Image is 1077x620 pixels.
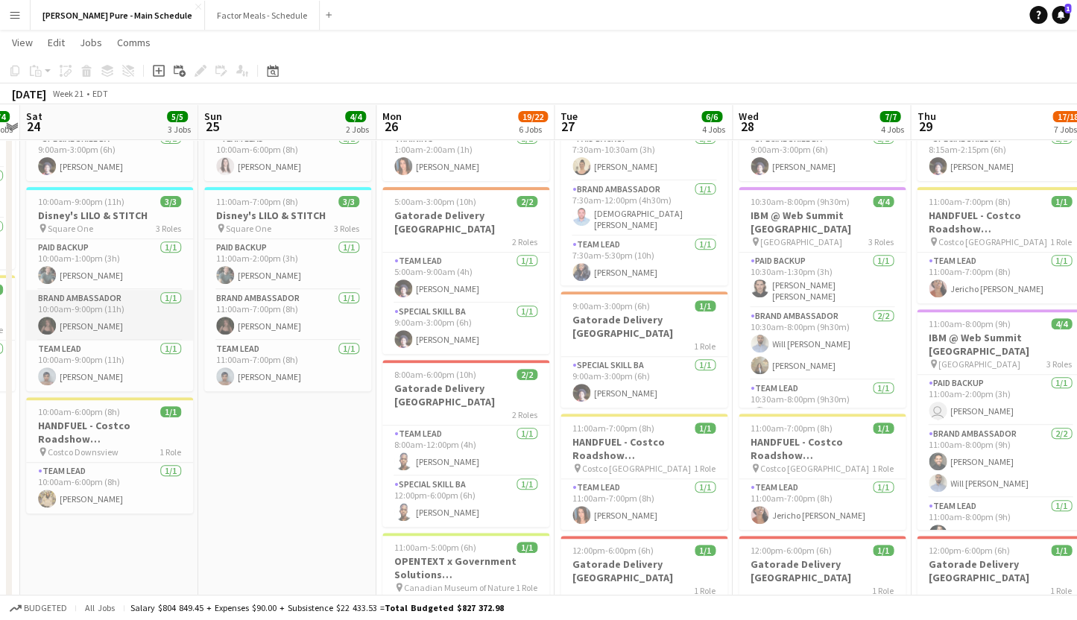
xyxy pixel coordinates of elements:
[582,463,691,474] span: Costco [GEOGRAPHIC_DATA]
[1046,358,1072,370] span: 3 Roles
[739,435,906,462] h3: HANDFUEL - Costco Roadshow [GEOGRAPHIC_DATA]
[694,341,716,352] span: 1 Role
[560,414,727,530] div: 11:00am-7:00pm (8h)1/1HANDFUEL - Costco Roadshow [GEOGRAPHIC_DATA] Costco [GEOGRAPHIC_DATA]1 Role...
[38,406,120,417] span: 10:00am-6:00pm (8h)
[394,196,476,207] span: 5:00am-3:00pm (10h)
[739,308,906,380] app-card-role: Brand Ambassador2/210:30am-8:00pm (9h30m)Will [PERSON_NAME][PERSON_NAME]
[1064,4,1071,13] span: 1
[26,463,193,513] app-card-role: Team Lead1/110:00am-6:00pm (8h)[PERSON_NAME]
[204,187,371,391] div: 11:00am-7:00pm (8h)3/3Disney's LILO & STITCH Square One3 RolesPaid Backup1/111:00am-2:00pm (3h)[P...
[26,397,193,513] div: 10:00am-6:00pm (8h)1/1HANDFUEL - Costco Roadshow [GEOGRAPHIC_DATA] Costco Downsview1 RoleTeam Lea...
[929,196,1011,207] span: 11:00am-7:00pm (8h)
[382,426,549,476] app-card-role: Team Lead1/18:00am-12:00pm (4h)[PERSON_NAME]
[42,33,71,52] a: Edit
[736,118,758,135] span: 28
[156,223,181,234] span: 3 Roles
[26,187,193,391] app-job-card: 10:00am-9:00pm (11h)3/3Disney's LILO & STITCH Square One3 RolesPaid Backup1/110:00am-1:00pm (3h)[...
[385,602,504,613] span: Total Budgeted $827 372.98
[917,110,935,123] span: Thu
[1050,585,1072,596] span: 1 Role
[751,545,832,556] span: 12:00pm-6:00pm (6h)
[382,476,549,527] app-card-role: Special Skill BA1/112:00pm-6:00pm (6h)[PERSON_NAME]
[12,36,33,49] span: View
[26,130,193,181] app-card-role: Special Skill BA1/19:00am-3:00pm (6h)[PERSON_NAME]
[516,582,537,593] span: 1 Role
[512,236,537,247] span: 2 Roles
[394,369,476,380] span: 8:00am-6:00pm (10h)
[739,253,906,308] app-card-role: Paid Backup1/110:30am-1:30pm (3h)[PERSON_NAME] [PERSON_NAME]
[695,423,716,434] span: 1/1
[130,602,504,613] div: Salary $804 849.45 + Expenses $90.00 + Subsistence $22 433.53 =
[382,253,549,303] app-card-role: Team Lead1/15:00am-9:00am (4h)[PERSON_NAME]
[26,239,193,290] app-card-role: Paid Backup1/110:00am-1:00pm (3h)[PERSON_NAME]
[872,463,894,474] span: 1 Role
[74,33,108,52] a: Jobs
[382,187,549,354] app-job-card: 5:00am-3:00pm (10h)2/2Gatorade Delivery [GEOGRAPHIC_DATA]2 RolesTeam Lead1/15:00am-9:00am (4h)[PE...
[694,585,716,596] span: 1 Role
[572,545,654,556] span: 12:00pm-6:00pm (6h)
[558,118,578,135] span: 27
[26,419,193,446] h3: HANDFUEL - Costco Roadshow [GEOGRAPHIC_DATA]
[26,290,193,341] app-card-role: Brand Ambassador1/110:00am-9:00pm (11h)[PERSON_NAME]
[48,223,93,234] span: Square One
[204,130,371,181] app-card-role: Team Lead1/110:00am-6:00pm (8h)[PERSON_NAME]
[204,290,371,341] app-card-role: Brand Ambassador1/111:00am-7:00pm (8h)[PERSON_NAME]
[560,130,727,181] app-card-role: Paid Backup1/17:30am-10:30am (3h)[PERSON_NAME]
[701,111,722,122] span: 6/6
[382,110,402,123] span: Mon
[6,33,39,52] a: View
[380,118,402,135] span: 26
[160,446,181,458] span: 1 Role
[1051,318,1072,329] span: 4/4
[160,406,181,417] span: 1/1
[560,236,727,287] app-card-role: Team Lead1/17:30am-5:30pm (10h)[PERSON_NAME]
[751,196,850,207] span: 10:30am-8:00pm (9h30m)
[382,303,549,354] app-card-role: Special Skill BA1/19:00am-3:00pm (6h)[PERSON_NAME]
[519,124,547,135] div: 6 Jobs
[7,600,69,616] button: Budgeted
[92,88,108,99] div: EDT
[1051,545,1072,556] span: 1/1
[404,582,514,593] span: Canadian Museum of Nature
[334,223,359,234] span: 3 Roles
[739,187,906,408] app-job-card: 10:30am-8:00pm (9h30m)4/4IBM @ Web Summit [GEOGRAPHIC_DATA] [GEOGRAPHIC_DATA]3 RolesPaid Backup1/...
[517,369,537,380] span: 2/2
[48,36,65,49] span: Edit
[26,209,193,222] h3: Disney's LILO & STITCH
[31,1,205,30] button: [PERSON_NAME] Pure - Main Schedule
[1052,6,1070,24] a: 1
[572,423,654,434] span: 11:00am-7:00pm (8h)
[24,118,42,135] span: 24
[915,118,935,135] span: 29
[560,291,727,408] app-job-card: 9:00am-3:00pm (6h)1/1Gatorade Delivery [GEOGRAPHIC_DATA]1 RoleSpecial Skill BA1/19:00am-3:00pm (6...
[82,602,118,613] span: All jobs
[760,463,869,474] span: Costco [GEOGRAPHIC_DATA]
[518,111,548,122] span: 19/22
[117,36,151,49] span: Comms
[868,236,894,247] span: 3 Roles
[160,196,181,207] span: 3/3
[338,196,359,207] span: 3/3
[382,554,549,581] h3: OPENTEXT x Government Solutions [GEOGRAPHIC_DATA]
[26,110,42,123] span: Sat
[382,360,549,527] app-job-card: 8:00am-6:00pm (10h)2/2Gatorade Delivery [GEOGRAPHIC_DATA]2 RolesTeam Lead1/18:00am-12:00pm (4h)[P...
[12,86,46,101] div: [DATE]
[512,409,537,420] span: 2 Roles
[702,124,725,135] div: 4 Jobs
[560,435,727,462] h3: HANDFUEL - Costco Roadshow [GEOGRAPHIC_DATA]
[80,36,102,49] span: Jobs
[226,223,271,234] span: Square One
[560,110,578,123] span: Tue
[560,65,727,285] app-job-card: 7:30am-5:30pm (10h)3/3OPENTEXT x Government Solutions [GEOGRAPHIC_DATA] Canadian Museum of Nature...
[938,236,1047,247] span: Costco [GEOGRAPHIC_DATA]
[345,111,366,122] span: 4/4
[24,603,67,613] span: Budgeted
[48,446,119,458] span: Costco Downsview
[560,181,727,236] app-card-role: Brand Ambassador1/17:30am-12:00pm (4h30m)[DEMOGRAPHIC_DATA][PERSON_NAME]
[873,423,894,434] span: 1/1
[204,341,371,391] app-card-role: Team Lead1/111:00am-7:00pm (8h)[PERSON_NAME]
[216,196,298,207] span: 11:00am-7:00pm (8h)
